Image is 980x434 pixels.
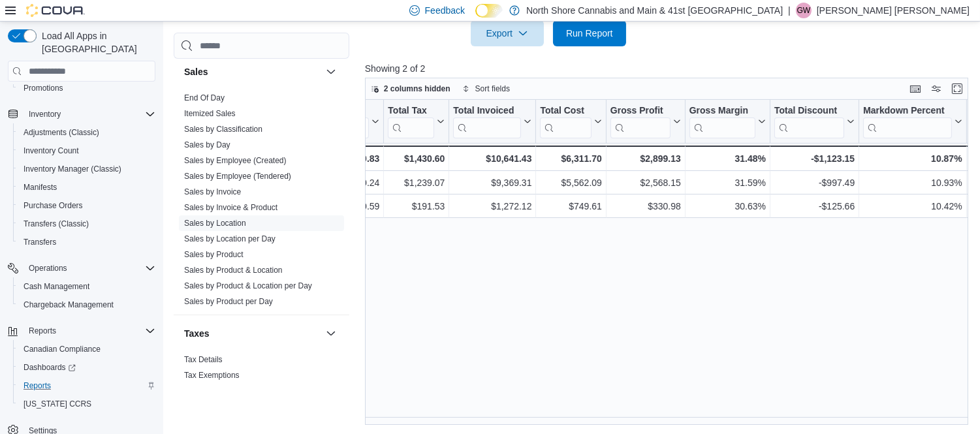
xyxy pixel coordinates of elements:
button: Transfers (Classic) [13,215,161,233]
button: Inventory Manager (Classic) [13,160,161,178]
span: Operations [29,263,67,273]
button: Keyboard shortcuts [908,81,923,97]
a: Sales by Employee (Tendered) [184,172,291,181]
span: Canadian Compliance [24,344,101,354]
div: $749.61 [540,198,601,214]
span: End Of Day [184,93,225,103]
span: Feedback [425,4,465,17]
div: Total Invoiced [453,105,521,117]
div: $330.98 [610,198,681,214]
div: Subtotal [323,105,369,117]
span: Washington CCRS [18,396,155,412]
button: Reports [24,323,61,339]
span: Sales by Location per Day [184,234,276,244]
div: Markdown Percent [863,105,951,117]
a: Dashboards [13,358,161,377]
a: Sales by Product per Day [184,297,273,306]
div: Total Cost [540,105,591,138]
div: 30.63% [689,198,766,214]
span: Transfers (Classic) [24,219,89,229]
div: Total Discount [774,105,844,138]
a: Transfers [18,234,61,250]
span: Reports [24,380,51,391]
span: Transfers [24,237,56,247]
button: Operations [24,260,72,276]
a: Sales by Location [184,219,246,228]
div: 31.48% [689,151,766,166]
span: Inventory Manager (Classic) [18,161,155,177]
a: Itemized Sales [184,109,236,118]
img: Cova [26,4,85,17]
button: Gross Profit [610,105,681,138]
button: Enter fullscreen [949,81,965,97]
span: Load All Apps in [GEOGRAPHIC_DATA] [37,29,155,55]
span: Inventory Count [24,146,79,156]
span: Transfers (Classic) [18,216,155,232]
span: Adjustments (Classic) [24,127,99,138]
div: $1,239.07 [388,175,445,191]
button: Inventory [24,106,66,122]
button: Manifests [13,178,161,196]
button: Taxes [184,327,321,340]
div: -$997.49 [774,175,855,191]
div: $8,130.24 [323,175,379,191]
div: $1,272.12 [453,198,531,214]
span: Sales by Location [184,218,246,228]
span: Tax Exemptions [184,370,240,380]
div: Total Tax [388,105,434,138]
span: 2 columns hidden [384,84,450,94]
span: Cash Management [24,281,89,292]
div: Markdown Percent [863,105,951,138]
button: Chargeback Management [13,296,161,314]
button: Total Cost [540,105,601,138]
button: Adjustments (Classic) [13,123,161,142]
a: Adjustments (Classic) [18,125,104,140]
button: [US_STATE] CCRS [13,395,161,413]
div: $10,641.43 [453,151,531,166]
span: Adjustments (Classic) [18,125,155,140]
div: $9,210.83 [323,151,379,166]
span: Reports [24,323,155,339]
span: Inventory Count [18,143,155,159]
span: Promotions [24,83,63,93]
span: Manifests [24,182,57,193]
a: Tax Details [184,355,223,364]
div: $5,562.09 [540,175,601,191]
span: Transfers [18,234,155,250]
div: Total Invoiced [453,105,521,138]
span: Manifests [18,179,155,195]
span: Sales by Invoice & Product [184,202,277,213]
button: Reports [13,377,161,395]
a: Tax Exemptions [184,371,240,380]
a: Chargeback Management [18,297,119,313]
span: Sort fields [475,84,510,94]
button: Promotions [13,79,161,97]
span: Sales by Product & Location [184,265,283,275]
div: 31.59% [689,175,766,191]
span: Inventory Manager (Classic) [24,164,121,174]
div: $1,080.59 [323,198,379,214]
span: Promotions [18,80,155,96]
button: Sales [184,65,321,78]
span: Sales by Product & Location per Day [184,281,312,291]
div: Total Cost [540,105,591,117]
button: 2 columns hidden [366,81,456,97]
p: North Shore Cannabis and Main & 41st [GEOGRAPHIC_DATA] [526,3,783,18]
div: $2,568.15 [610,175,681,191]
a: Sales by Invoice & Product [184,203,277,212]
span: Sales by Employee (Created) [184,155,287,166]
div: $1,430.60 [388,151,445,166]
div: Subtotal [323,105,369,138]
input: Dark Mode [475,4,503,18]
span: Sales by Employee (Tendered) [184,171,291,181]
a: Sales by Classification [184,125,262,134]
div: 10.42% [863,198,962,214]
button: Purchase Orders [13,196,161,215]
a: Inventory Manager (Classic) [18,161,127,177]
button: Export [471,20,544,46]
div: $2,899.13 [610,151,681,166]
button: Gross Margin [689,105,766,138]
button: Cash Management [13,277,161,296]
span: Inventory [29,109,61,119]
